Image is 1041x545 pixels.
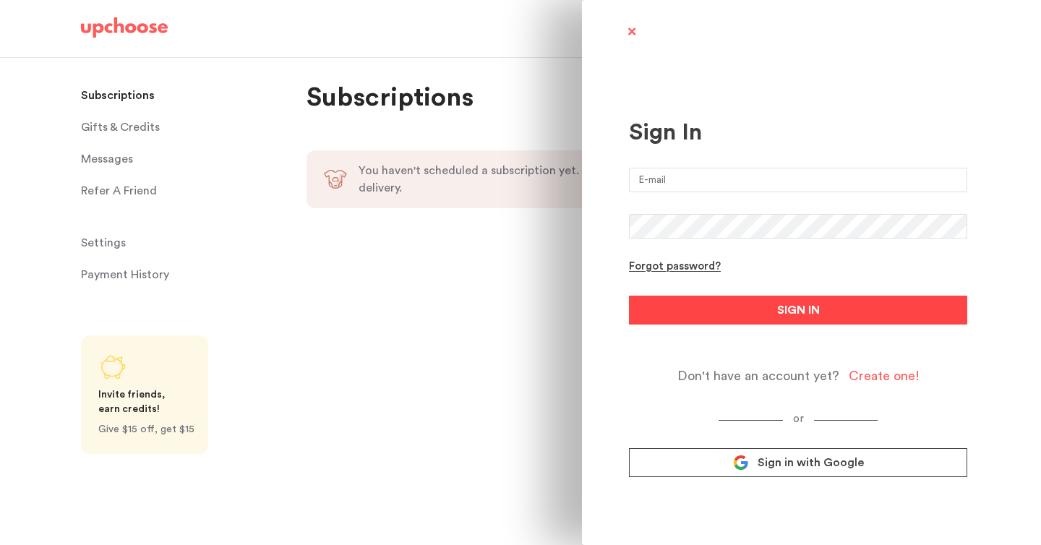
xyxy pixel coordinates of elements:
span: SIGN IN [777,301,820,319]
a: Sign in with Google [629,448,967,477]
span: or [783,413,814,424]
input: E-mail [629,168,967,192]
div: Create one! [849,368,920,385]
span: Sign in with Google [758,455,864,470]
div: Sign In [629,119,967,146]
div: Forgot password? [629,260,721,274]
button: SIGN IN [629,296,967,325]
span: Don't have an account yet? [677,368,839,385]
